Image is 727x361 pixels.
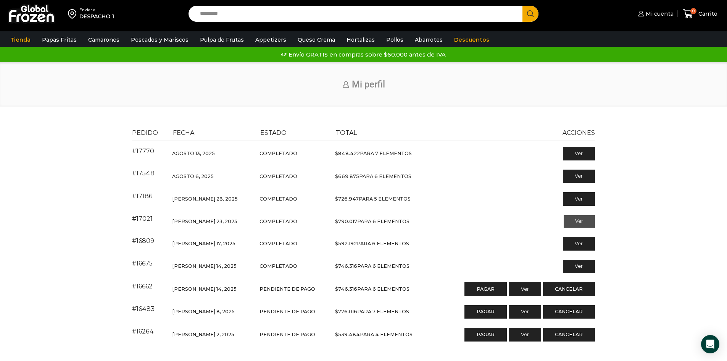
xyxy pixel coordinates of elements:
a: Ver [509,282,541,296]
time: [PERSON_NAME] 14, 2025 [172,286,237,292]
a: Ver número del pedido 17186 [132,193,152,200]
td: para 6 elementos [332,210,434,232]
span: 592.192 [335,241,357,246]
a: Ver número del pedido 16483 [132,305,155,312]
a: Tienda [6,32,34,47]
a: Camarones [84,32,123,47]
span: 746.316 [335,263,357,269]
img: address-field-icon.svg [68,7,79,20]
a: Ver [563,170,595,183]
a: Pollos [382,32,407,47]
a: Ver [563,237,595,251]
a: Cancelar [543,328,595,342]
time: [PERSON_NAME] 23, 2025 [172,219,237,224]
span: 776.016 [335,309,357,314]
a: Cancelar [543,305,595,319]
time: [PERSON_NAME] 28, 2025 [172,196,238,202]
a: Cancelar [543,282,595,296]
button: Search button [522,6,538,22]
td: para 6 elementos [332,165,434,188]
a: Ver número del pedido 16809 [132,237,154,244]
td: Pendiente de pago [256,278,332,300]
time: [PERSON_NAME] 17, 2025 [172,241,235,246]
a: Ver número del pedido 16264 [132,328,154,335]
span: Carrito [696,10,717,18]
span: Estado [260,129,287,136]
div: DESPACHO 1 [79,13,114,20]
a: Ver número del pedido 16675 [132,260,153,267]
a: Pagar [464,282,507,296]
a: Appetizers [251,32,290,47]
span: $ [335,173,338,179]
a: Ver [509,305,541,319]
span: 848.422 [335,151,360,156]
a: Descuentos [450,32,493,47]
a: Pescados y Mariscos [127,32,192,47]
a: Ver [563,260,595,274]
time: [PERSON_NAME] 2, 2025 [172,332,234,337]
span: 726.947 [335,196,359,202]
span: $ [335,151,338,156]
td: Completado [256,165,332,188]
span: $ [335,196,338,202]
span: 0 [690,8,696,14]
a: Ver [563,147,595,160]
span: Acciones [563,129,595,136]
span: 790.017 [335,219,357,224]
a: Ver número del pedido 17770 [132,147,154,155]
td: para 6 elementos [332,278,434,300]
a: Ver [563,192,595,206]
span: 539.484 [335,332,360,337]
a: 0 Carrito [681,5,719,23]
span: $ [335,219,338,224]
td: Completado [256,141,332,165]
td: Pendiente de pago [256,301,332,323]
td: para 6 elementos [332,255,434,278]
a: Papas Fritas [38,32,81,47]
span: Mi cuenta [644,10,674,18]
a: Queso Crema [294,32,339,47]
div: Enviar a [79,7,114,13]
span: $ [335,332,338,337]
span: $ [335,263,338,269]
a: Ver número del pedido 17548 [132,170,155,177]
td: Completado [256,255,332,278]
span: $ [335,286,338,292]
span: 746.316 [335,286,357,292]
td: Pendiente de pago [256,323,332,346]
td: para 5 elementos [332,188,434,210]
span: Pedido [132,129,158,136]
a: Pagar [464,305,507,319]
td: para 6 elementos [332,232,434,255]
td: para 7 elementos [332,301,434,323]
td: Completado [256,188,332,210]
time: Agosto 13, 2025 [172,151,215,156]
a: Ver [564,215,595,228]
a: Mi cuenta [636,6,674,21]
a: Pulpa de Frutas [196,32,248,47]
a: Ver número del pedido 17021 [132,215,153,222]
span: $ [335,309,338,314]
time: [PERSON_NAME] 14, 2025 [172,263,237,269]
a: Ver número del pedido 16662 [132,283,153,290]
div: Open Intercom Messenger [701,335,719,353]
span: Fecha [173,129,194,136]
a: Abarrotes [411,32,447,47]
span: Mi perfil [352,79,385,90]
span: $ [335,241,338,246]
a: Hortalizas [343,32,379,47]
time: [PERSON_NAME] 8, 2025 [172,309,235,314]
a: Ver [509,328,541,342]
td: Completado [256,232,332,255]
time: Agosto 6, 2025 [172,173,214,179]
span: 669.875 [335,173,359,179]
a: Pagar [464,328,507,342]
td: para 4 elementos [332,323,434,346]
span: Total [336,129,357,136]
td: Completado [256,210,332,232]
td: para 7 elementos [332,141,434,165]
